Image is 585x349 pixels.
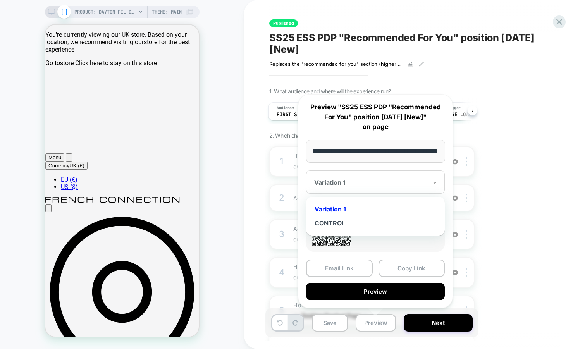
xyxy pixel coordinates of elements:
img: close [466,230,467,239]
span: SS25 ESS PDP "Recommended For You" position [DATE] [New] [269,32,552,55]
a: Switch to the EU (€) Store [15,151,32,158]
img: close [466,157,467,166]
div: 2 [278,190,286,206]
div: CONTROL [310,216,441,230]
p: Preview "SS25 ESS PDP "Recommended For You" position [DATE] [New]" on page [306,102,445,132]
img: close [466,268,467,277]
span: Currency [3,138,24,144]
span: Menu [3,130,16,136]
div: 5 [278,303,286,318]
span: Replaces the "recommended for you" section (higher up on PDPs) [269,61,402,67]
div: 4 [278,265,286,280]
img: close [466,194,467,202]
span: Published [269,19,298,27]
span: 1. What audience and where will the experience run? [269,88,391,95]
div: 3 [278,227,286,242]
button: Search [21,129,27,137]
button: Next [404,314,473,332]
div: Variation 1 [310,202,441,216]
span: First Session [277,112,315,117]
span: PRODUCT: Dayton Fil De Coupe Long Sleeve Shirt [navy] [74,6,136,18]
div: 1 [278,154,286,169]
span: Audience [277,105,294,111]
span: 2. Which changes the experience contains? [269,132,370,139]
span: Theme: MAIN [152,6,182,18]
button: Email Link [306,260,373,277]
a: Switch to the US ($) Store [15,158,33,166]
button: Copy Link [379,260,445,277]
a: Click here to stay on this store [30,34,112,42]
button: Preview [306,283,445,300]
img: close [466,306,467,315]
button: Save [312,314,348,332]
button: Preview [356,314,396,332]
